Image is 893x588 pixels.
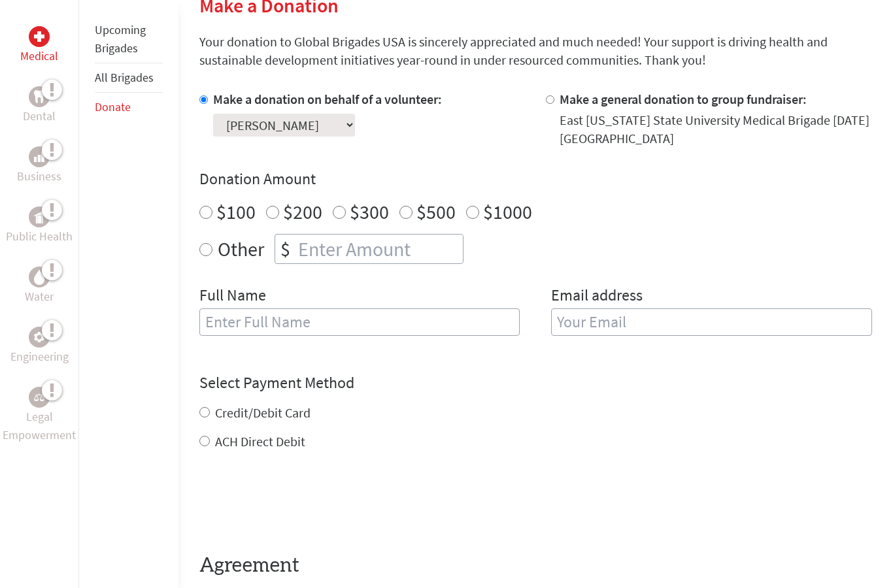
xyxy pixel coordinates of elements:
[25,287,54,306] p: Water
[34,152,44,162] img: Business
[350,199,389,224] label: $300
[29,26,50,47] div: Medical
[6,227,73,246] p: Public Health
[34,269,44,284] img: Water
[295,235,463,263] input: Enter Amount
[283,199,322,224] label: $200
[34,90,44,103] img: Dental
[275,235,295,263] div: $
[560,91,807,107] label: Make a general donation to group fundraiser:
[215,404,311,421] label: Credit/Debit Card
[216,199,256,224] label: $100
[29,146,50,167] div: Business
[551,285,643,308] label: Email address
[560,111,872,148] div: East [US_STATE] State University Medical Brigade [DATE] [GEOGRAPHIC_DATA]
[23,107,56,125] p: Dental
[199,372,872,393] h4: Select Payment Method
[29,86,50,107] div: Dental
[199,554,872,578] h4: Agreement
[29,267,50,287] div: Water
[34,332,44,342] img: Engineering
[29,327,50,348] div: Engineering
[213,91,442,107] label: Make a donation on behalf of a volunteer:
[34,393,44,401] img: Legal Empowerment
[199,169,872,189] h4: Donation Amount
[199,308,520,336] input: Enter Full Name
[3,387,76,444] a: Legal EmpowermentLegal Empowerment
[95,22,146,56] a: Upcoming Brigades
[3,408,76,444] p: Legal Empowerment
[416,199,456,224] label: $500
[95,63,163,93] li: All Brigades
[95,16,163,63] li: Upcoming Brigades
[29,387,50,408] div: Legal Empowerment
[10,348,69,366] p: Engineering
[29,206,50,227] div: Public Health
[551,308,872,336] input: Your Email
[199,477,398,528] iframe: reCAPTCHA
[17,146,61,186] a: BusinessBusiness
[95,93,163,122] li: Donate
[6,206,73,246] a: Public HealthPublic Health
[20,47,58,65] p: Medical
[20,26,58,65] a: MedicalMedical
[10,327,69,366] a: EngineeringEngineering
[199,33,872,69] p: Your donation to Global Brigades USA is sincerely appreciated and much needed! Your support is dr...
[218,234,264,264] label: Other
[34,210,44,223] img: Public Health
[17,167,61,186] p: Business
[95,70,154,85] a: All Brigades
[199,285,266,308] label: Full Name
[95,99,131,114] a: Donate
[34,31,44,42] img: Medical
[483,199,532,224] label: $1000
[25,267,54,306] a: WaterWater
[215,433,305,449] label: ACH Direct Debit
[23,86,56,125] a: DentalDental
